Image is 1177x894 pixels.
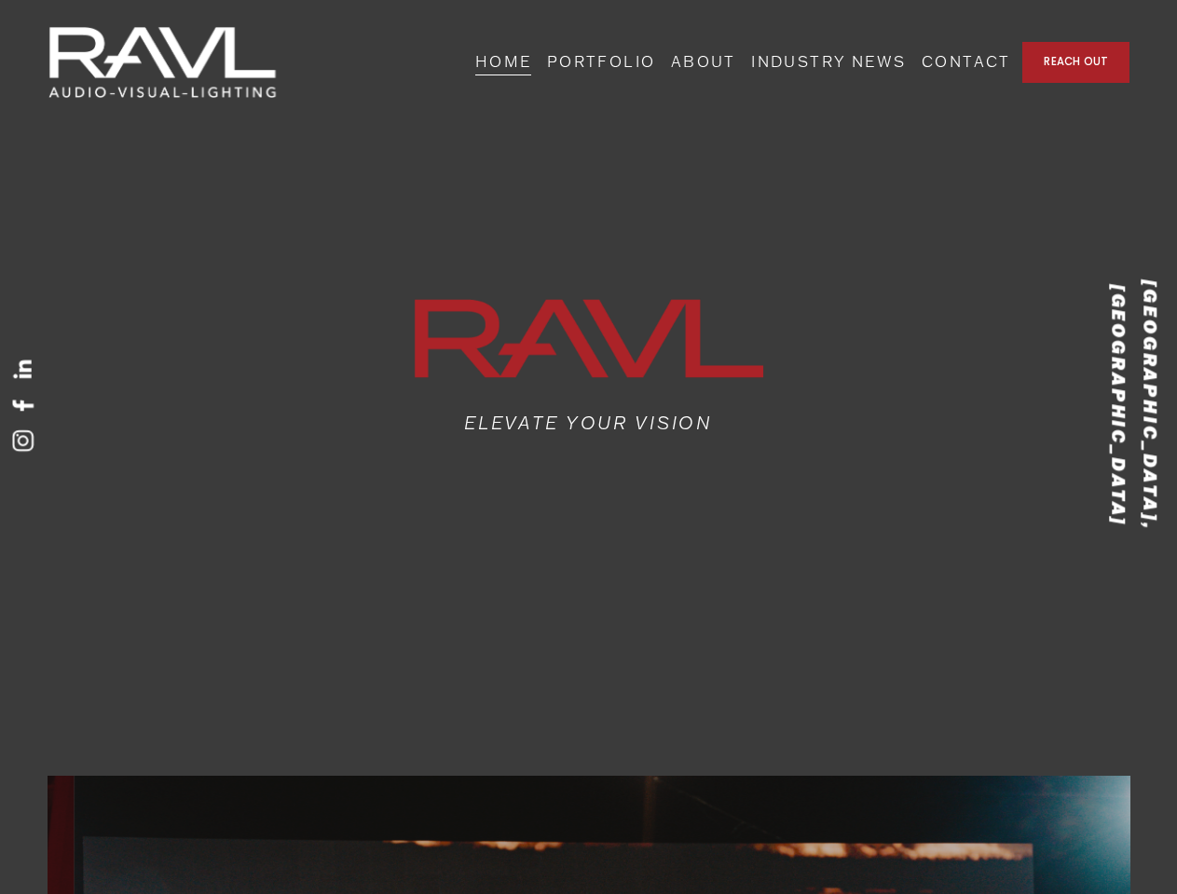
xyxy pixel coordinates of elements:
a: INDUSTRY NEWS [751,47,906,77]
em: [GEOGRAPHIC_DATA], [GEOGRAPHIC_DATA] [1106,280,1161,537]
em: ELEVATE YOUR VISION [464,412,713,434]
a: CONTACT [922,47,1011,77]
a: Facebook [11,395,34,417]
a: PORTFOLIO [547,47,656,77]
a: LinkedIn [11,359,34,382]
a: HOME [475,47,532,77]
a: ABOUT [671,47,736,77]
a: Instagram [11,430,34,453]
a: REACH OUT [1022,42,1129,84]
